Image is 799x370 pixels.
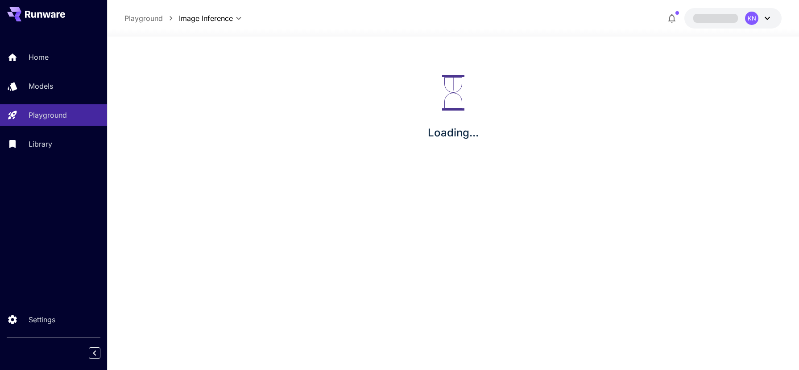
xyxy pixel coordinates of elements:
p: Loading... [428,125,479,141]
p: Library [29,139,52,149]
span: Image Inference [179,13,233,24]
p: Playground [29,110,67,120]
div: Collapse sidebar [95,345,107,361]
button: KN [684,8,782,29]
div: KN [745,12,758,25]
a: Playground [124,13,163,24]
button: Collapse sidebar [89,347,100,359]
p: Home [29,52,49,62]
p: Settings [29,314,55,325]
p: Models [29,81,53,91]
nav: breadcrumb [124,13,179,24]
